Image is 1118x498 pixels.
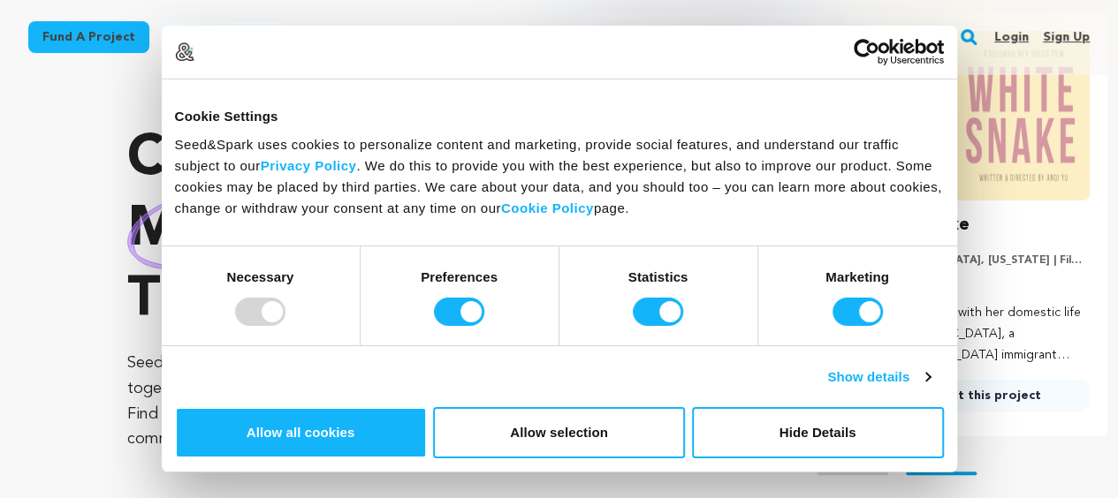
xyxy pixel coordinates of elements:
[433,407,685,458] button: Allow selection
[994,23,1029,51] a: Login
[421,268,498,283] strong: Preferences
[175,133,944,218] div: Seed&Spark uses cookies to personalize content and marketing, provide social features, and unders...
[175,106,944,127] div: Cookie Settings
[1043,23,1090,51] a: Sign up
[827,366,930,388] a: Show details
[175,407,427,458] button: Allow all cookies
[863,31,1090,200] img: White Snake image
[175,42,194,62] img: logo
[863,303,1090,366] p: At her wits’ end with her domestic life in [GEOGRAPHIC_DATA], a [DEMOGRAPHIC_DATA] immigrant moth...
[227,268,294,283] strong: Necessary
[160,21,285,53] a: Start a project
[628,268,688,283] strong: Statistics
[127,351,512,452] p: Seed&Spark is where creators and audiences work together to bring incredible new projects to life...
[789,39,944,65] a: Usercentrics Cookiebot - opens in a new window
[501,200,594,215] a: Cookie Policy
[825,268,889,283] strong: Marketing
[692,407,944,458] button: Hide Details
[863,253,1090,268] p: [GEOGRAPHIC_DATA], [US_STATE] | Film Short
[863,380,1090,411] a: Support this project
[28,21,149,53] a: Fund a project
[127,191,280,269] img: hand sketched image
[127,124,512,336] p: Crowdfunding that .
[261,157,357,172] a: Privacy Policy
[863,275,1090,289] p: Western, Drama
